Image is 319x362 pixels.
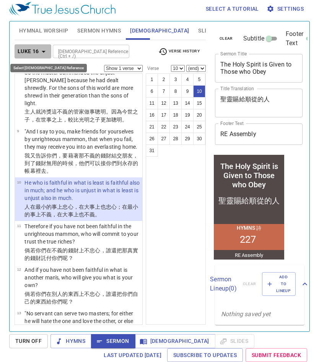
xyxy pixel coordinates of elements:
[158,85,170,97] button: 7
[17,311,21,315] span: 13
[193,133,205,145] button: 30
[24,153,138,174] wg3004: 你們
[169,121,182,133] button: 23
[24,108,140,123] p: 主人
[15,336,42,346] span: Turn Off
[181,73,194,86] button: 4
[24,153,138,174] wg1537: 那不義的
[24,160,138,174] wg5209: 到
[36,299,73,305] wg5212: 東西給
[215,34,238,43] button: clear
[24,247,138,261] wg94: 錢財
[24,291,138,305] wg5101: 還把你們自己的
[30,211,101,218] wg1646: 事上不義
[220,96,297,110] textarea: 聖靈賜給順從的人
[181,85,194,97] button: 9
[268,4,304,14] span: Settings
[181,121,194,133] button: 24
[24,247,138,261] wg5101: 還把那真實的
[169,73,182,86] button: 3
[57,336,85,346] span: Hymns
[62,211,100,218] wg1722: 大事
[24,204,138,218] wg4103: ，在
[169,85,182,97] button: 8
[206,4,259,14] span: Select a tutorial
[24,109,138,122] wg2532: 誇獎
[193,85,205,97] button: 10
[24,160,138,174] wg1209: 你們
[24,153,138,174] wg5213: ，要藉著
[24,290,140,305] p: 倘若
[220,61,297,75] textarea: The Holy Spirit is Given to Those who Obey
[24,109,138,122] wg3623: 做事
[62,299,73,305] wg5213: 呢？
[267,274,291,295] span: Add to Lineup
[24,160,138,174] wg1587: 的時候，他們可以接
[252,351,301,360] span: Submit Feedback
[24,203,140,218] p: 人在
[24,247,138,261] wg3756: 忠心
[30,117,128,123] wg5207: ，在
[154,46,204,57] button: Verse History
[24,109,138,122] wg5430: 。因為
[62,255,73,261] wg5213: 呢？
[146,73,158,86] button: 1
[198,26,216,36] span: Slides
[146,85,158,97] button: 6
[24,204,138,218] wg4183: 上也
[55,47,114,56] input: Type Bible Reference
[24,109,138,122] wg2962: 就
[24,204,138,218] wg1722: 最小的
[243,34,264,43] span: Subtitle
[24,69,140,107] p: So the master commended the unjust [PERSON_NAME] because he had dealt shrewdly. For the sons of t...
[73,211,101,218] wg4183: 上也
[181,97,194,109] button: 14
[158,109,170,121] button: 17
[9,2,116,16] img: True Jesus Church
[135,334,215,348] button: [DEMOGRAPHIC_DATA]
[30,255,73,261] wg228: 錢財託付
[77,26,121,36] span: Sermon Hymns
[24,152,140,175] p: 我
[90,117,127,123] wg5457: 之子
[24,204,138,218] wg1646: 事上忠心
[101,117,128,123] wg5207: 更加聰明
[193,97,205,109] button: 15
[17,224,21,228] span: 11
[24,204,138,218] wg2532: 忠心
[158,121,170,133] button: 22
[193,121,205,133] button: 25
[146,144,158,157] button: 31
[24,291,138,305] wg1487: 你們在
[130,26,189,36] span: [DEMOGRAPHIC_DATA]
[221,310,271,318] i: Nothing saved yet
[95,211,100,218] wg94: 。
[104,351,161,360] span: Last updated [DATE]
[181,109,194,121] button: 19
[158,47,200,56] span: Verse History
[169,109,182,121] button: 18
[16,66,68,71] label: Previous (←, ↑) Next (→, ↓)
[41,117,127,123] wg1519: 世事
[24,291,138,305] wg4103: ，誰
[73,117,128,123] wg1526: 比
[19,26,68,36] span: Hymnal Worship
[52,211,100,218] wg94: ，在
[146,133,158,145] button: 26
[220,35,233,42] span: clear
[9,334,48,348] button: Turn Off
[215,265,304,304] div: Sermon Lineup(0)clearAdd to Lineup
[97,336,129,346] span: Sermon
[24,109,138,122] wg165: 之子
[17,129,19,133] span: 9
[52,299,73,305] wg1325: 你們
[181,133,194,145] button: 29
[52,255,73,261] wg4100: 你們
[146,109,158,121] button: 16
[24,153,138,174] wg4160: 朋友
